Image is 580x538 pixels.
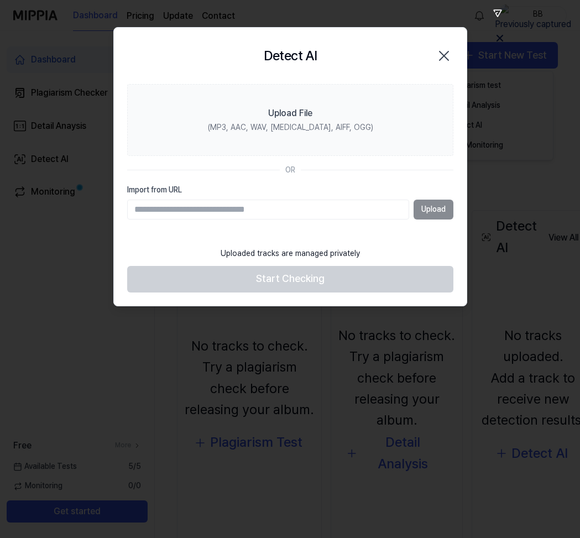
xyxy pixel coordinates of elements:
[207,122,373,133] div: (MP3, AAC, WAV, [MEDICAL_DATA], AIFF, OGG)
[285,165,295,176] div: OR
[127,184,453,195] label: Import from URL
[268,107,312,120] div: Upload File
[214,242,367,266] div: Uploaded tracks are managed privately
[263,45,317,66] h2: Detect AI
